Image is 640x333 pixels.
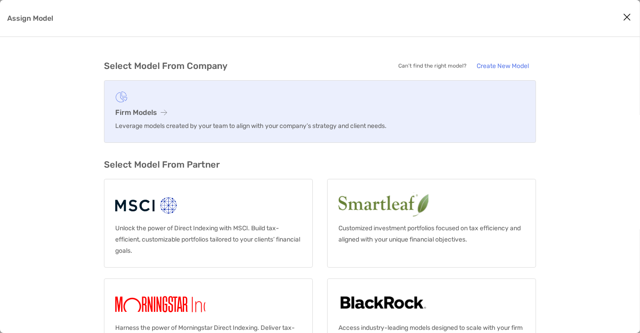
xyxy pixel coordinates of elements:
[7,13,53,24] p: Assign Model
[115,108,525,117] h3: Firm Models
[104,159,536,170] h3: Select Model From Partner
[115,190,179,219] img: MSCI
[398,60,466,72] p: Can’t find the right model?
[338,223,525,245] p: Customized investment portfolios focused on tax efficiency and aligned with your unique financial...
[115,223,302,256] p: Unlock the power of Direct Indexing with MSCI. Build tax-efficient, customizable portfolios tailo...
[470,59,536,73] a: Create New Model
[620,11,634,24] button: Close modal
[104,60,227,71] h3: Select Model From Company
[338,190,504,219] img: Smartleaf
[338,290,428,319] img: Blackrock
[115,290,241,319] img: Morningstar
[327,179,536,268] a: SmartleafCustomized investment portfolios focused on tax efficiency and aligned with your unique ...
[104,80,536,143] a: Firm ModelsLeverage models created by your team to align with your company’s strategy and client ...
[104,179,313,268] a: MSCIUnlock the power of Direct Indexing with MSCI. Build tax-efficient, customizable portfolios t...
[115,120,525,132] p: Leverage models created by your team to align with your company’s strategy and client needs.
